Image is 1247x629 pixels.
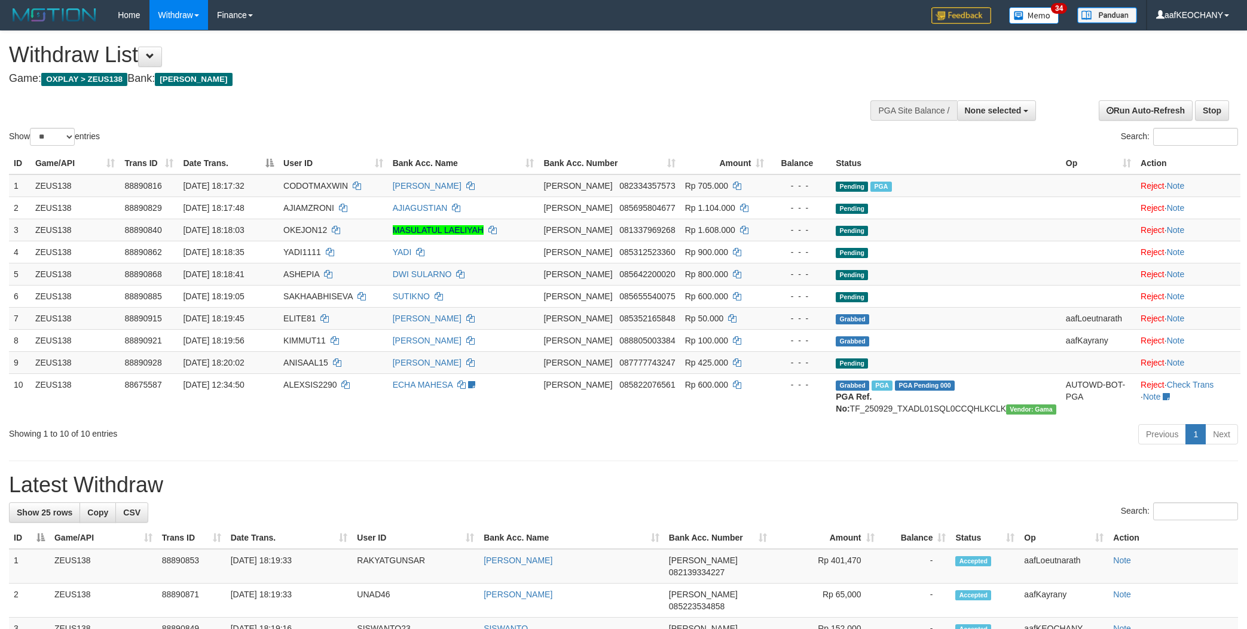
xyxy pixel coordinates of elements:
span: 88890868 [124,269,161,279]
th: User ID: activate to sort column ascending [352,527,479,549]
div: - - - [774,290,826,302]
a: Note [1167,358,1185,367]
span: [PERSON_NAME] [543,269,612,279]
th: Action [1108,527,1238,549]
td: ZEUS138 [30,174,120,197]
td: ZEUS138 [30,197,120,219]
span: 88890915 [124,314,161,323]
span: Copy 085352165848 to clipboard [619,314,675,323]
span: Copy 081337969268 to clipboard [619,225,675,235]
td: ZEUS138 [30,285,120,307]
th: Trans ID: activate to sort column ascending [120,152,178,174]
th: Status: activate to sort column ascending [950,527,1019,549]
span: 88890862 [124,247,161,257]
a: 1 [1185,424,1206,444]
span: Show 25 rows [17,508,72,517]
td: ZEUS138 [30,373,120,419]
td: aafKayrany [1019,584,1108,618]
img: panduan.png [1077,7,1137,23]
span: [PERSON_NAME] [543,292,612,301]
td: 2 [9,584,50,618]
span: Pending [836,358,868,369]
a: MASULATUL LAELIYAH [393,225,484,235]
a: DWI SULARNO [393,269,452,279]
label: Search: [1121,128,1238,146]
td: 8 [9,329,30,351]
span: Accepted [955,556,991,566]
td: 88890853 [157,549,226,584]
td: · [1136,197,1240,219]
button: None selected [957,100,1037,121]
a: Note [1167,203,1185,213]
th: Bank Acc. Name: activate to sort column ascending [388,152,539,174]
input: Search: [1153,502,1238,520]
td: 4 [9,241,30,263]
span: [PERSON_NAME] [669,590,738,599]
td: 7 [9,307,30,329]
a: Reject [1141,380,1165,389]
a: Reject [1141,358,1165,367]
a: [PERSON_NAME] [484,556,552,565]
div: - - - [774,335,826,346]
td: Rp 401,470 [772,549,879,584]
a: Note [1167,225,1185,235]
th: Balance: activate to sort column ascending [879,527,951,549]
td: 1 [9,549,50,584]
td: UNAD46 [352,584,479,618]
span: Copy 085695804677 to clipboard [619,203,675,213]
td: 9 [9,351,30,373]
td: AUTOWD-BOT-PGA [1061,373,1136,419]
span: Accepted [955,590,991,600]
span: [DATE] 18:19:45 [183,314,244,323]
a: [PERSON_NAME] [393,314,461,323]
td: Rp 65,000 [772,584,879,618]
td: ZEUS138 [30,241,120,263]
td: · · [1136,373,1240,419]
td: 3 [9,219,30,241]
div: - - - [774,224,826,236]
td: ZEUS138 [30,219,120,241]
span: Copy [87,508,108,517]
td: aafLoeutnarath [1061,307,1136,329]
span: 88890885 [124,292,161,301]
a: Reject [1141,314,1165,323]
th: ID: activate to sort column descending [9,527,50,549]
h1: Latest Withdraw [9,473,1238,497]
th: Op: activate to sort column ascending [1061,152,1136,174]
span: Rp 1.608.000 [685,225,735,235]
span: [DATE] 12:34:50 [183,380,244,389]
a: ECHA MAHESA [393,380,453,389]
td: · [1136,241,1240,263]
span: 88890840 [124,225,161,235]
a: Run Auto-Refresh [1099,100,1193,121]
a: Note [1167,314,1185,323]
span: Copy 082334357573 to clipboard [619,181,675,191]
a: [PERSON_NAME] [393,181,461,191]
td: · [1136,219,1240,241]
a: [PERSON_NAME] [393,358,461,367]
span: Copy 085822076561 to clipboard [619,380,675,389]
td: [DATE] 18:19:33 [226,584,353,618]
span: 88675587 [124,380,161,389]
a: AJIAGUSTIAN [393,203,448,213]
a: Note [1113,556,1131,565]
th: Bank Acc. Number: activate to sort column ascending [664,527,772,549]
td: 2 [9,197,30,219]
span: Pending [836,204,868,214]
span: [PERSON_NAME] [543,203,612,213]
td: ZEUS138 [30,307,120,329]
td: · [1136,307,1240,329]
span: Copy 082139334227 to clipboard [669,567,725,577]
span: Vendor URL: https://trx31.1velocity.biz [1006,404,1056,415]
span: [DATE] 18:18:35 [183,247,244,257]
th: Op: activate to sort column ascending [1019,527,1108,549]
span: Pending [836,270,868,280]
span: Copy 085642200020 to clipboard [619,269,675,279]
span: Copy 085223534858 to clipboard [669,602,725,611]
span: 88890816 [124,181,161,191]
span: [DATE] 18:18:03 [183,225,244,235]
div: PGA Site Balance / [870,100,956,121]
th: Game/API: activate to sort column ascending [50,527,157,549]
a: Note [1167,292,1185,301]
span: ALEXSIS2290 [283,380,337,389]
